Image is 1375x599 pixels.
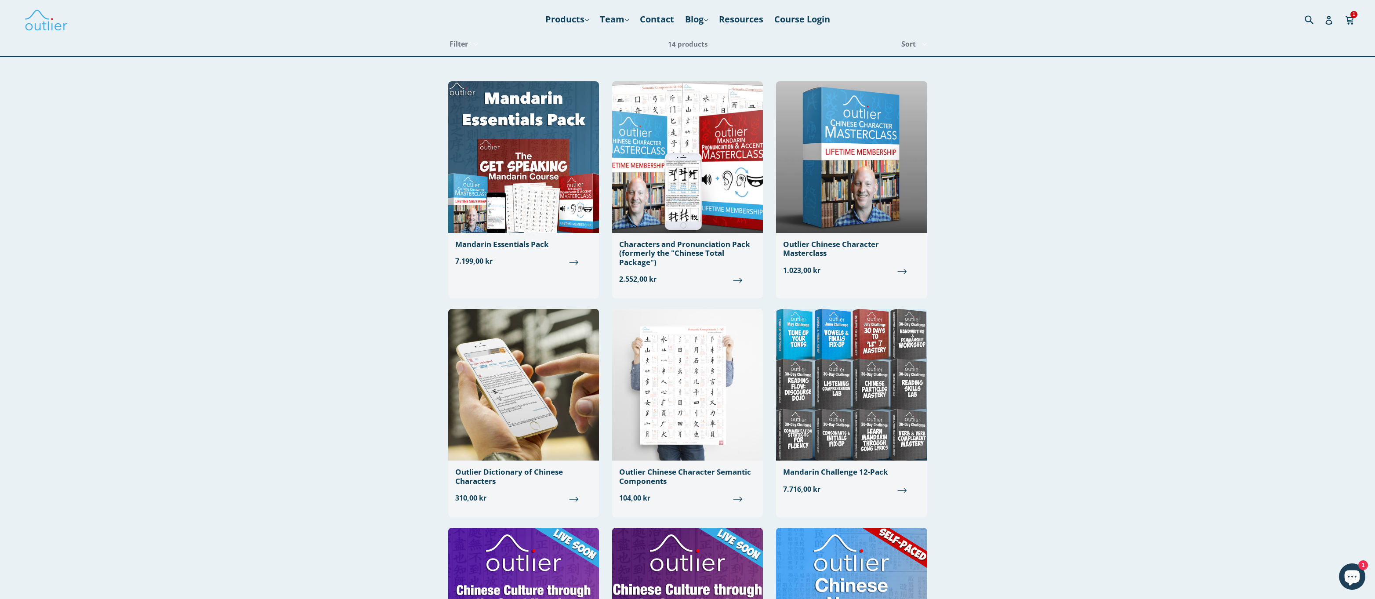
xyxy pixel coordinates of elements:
[612,309,763,461] img: Outlier Chinese Character Semantic Components
[619,493,756,503] span: 104,00 kr
[448,81,599,233] img: Mandarin Essentials Pack
[776,81,927,283] a: Outlier Chinese Character Masterclass 1.023,00 kr
[455,493,592,503] span: 310,00 kr
[681,11,712,27] a: Blog
[541,11,593,27] a: Products
[1302,10,1327,28] input: Search
[619,274,756,284] span: 2.552,00 kr
[783,484,920,494] span: 7.716,00 kr
[448,81,599,273] a: Mandarin Essentials Pack 7.199,00 kr
[715,11,768,27] a: Resources
[776,309,927,501] a: Mandarin Challenge 12-Pack 7.716,00 kr
[612,309,763,510] a: Outlier Chinese Character Semantic Components 104,00 kr
[619,240,756,267] div: Characters and Pronunciation Pack (formerly the "Chinese Total Package")
[776,81,927,233] img: Outlier Chinese Character Masterclass Outlier Linguistics
[668,40,707,48] span: 14 products
[448,309,599,510] a: Outlier Dictionary of Chinese Characters 310,00 kr
[776,309,927,461] img: Mandarin Challenge 12-Pack
[635,11,678,27] a: Contact
[619,468,756,486] div: Outlier Chinese Character Semantic Components
[783,240,920,258] div: Outlier Chinese Character Masterclass
[612,81,763,233] img: Chinese Total Package Outlier Linguistics
[770,11,834,27] a: Course Login
[455,468,592,486] div: Outlier Dictionary of Chinese Characters
[455,240,592,249] div: Mandarin Essentials Pack
[595,11,633,27] a: Team
[1336,563,1368,592] inbox-online-store-chat: Shopify online store chat
[783,265,920,276] span: 1.023,00 kr
[455,256,592,266] span: 7.199,00 kr
[612,81,763,291] a: Characters and Pronunciation Pack (formerly the "Chinese Total Package") 2.552,00 kr
[24,7,68,32] img: Outlier Linguistics
[448,309,599,461] img: Outlier Dictionary of Chinese Characters Outlier Linguistics
[783,468,920,476] div: Mandarin Challenge 12-Pack
[1350,11,1357,18] span: 1
[1345,9,1355,29] a: 1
